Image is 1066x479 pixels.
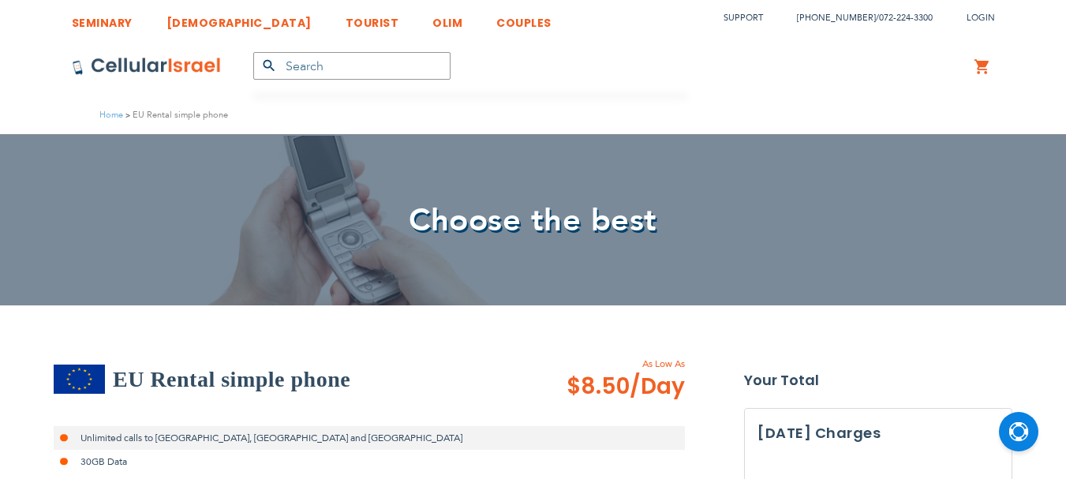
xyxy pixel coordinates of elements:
a: [DEMOGRAPHIC_DATA] [166,4,312,33]
h3: [DATE] Charges [757,421,999,445]
li: / [781,6,933,29]
strong: Your Total [744,369,1012,392]
span: As Low As [524,357,685,371]
a: SEMINARY [72,4,133,33]
span: $8.50 [567,371,685,402]
span: Login [967,12,995,24]
img: Cellular Israel Logo [72,57,222,76]
a: [PHONE_NUMBER] [797,12,876,24]
a: Support [724,12,763,24]
li: EU Rental simple phone [123,107,228,122]
span: Choose the best [409,199,657,242]
span: /Day [630,371,685,402]
img: EU Rental simple phone [54,365,105,394]
h2: EU Rental simple phone [113,364,350,395]
a: COUPLES [496,4,552,33]
a: Home [99,109,123,121]
a: 072-224-3300 [879,12,933,24]
a: OLIM [432,4,462,33]
li: Unlimited calls to [GEOGRAPHIC_DATA], [GEOGRAPHIC_DATA] and [GEOGRAPHIC_DATA] [54,426,685,450]
input: Search [253,52,451,80]
a: TOURIST [346,4,399,33]
li: 30GB Data [54,450,685,473]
